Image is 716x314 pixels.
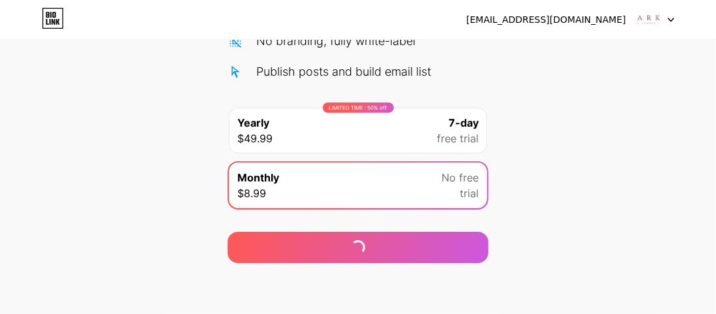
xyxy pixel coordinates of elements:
[237,115,269,131] span: Yearly
[323,102,394,113] div: LIMITED TIME : 50% off
[237,185,266,201] span: $8.99
[256,63,431,80] div: Publish posts and build email list
[466,13,626,27] div: [EMAIL_ADDRESS][DOMAIN_NAME]
[449,115,479,131] span: 7-day
[636,7,661,32] img: parkwayrobertsranch
[441,170,479,185] span: No free
[237,170,279,185] span: Monthly
[256,32,415,50] div: No branding, fully white-label
[437,131,479,146] span: free trial
[237,131,273,146] span: $49.99
[460,185,479,201] span: trial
